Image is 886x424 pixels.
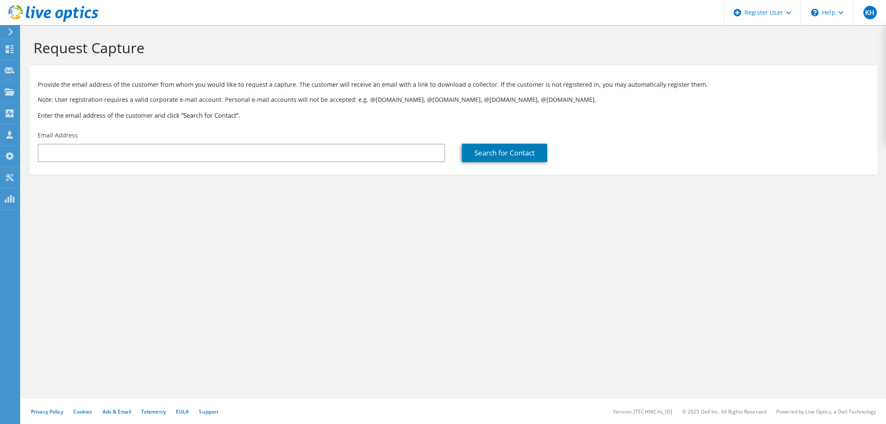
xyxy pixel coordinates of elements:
a: Search for Contact [462,144,547,162]
p: Note: User registration requires a valid corporate e-mail account. Personal e-mail accounts will ... [38,95,869,104]
li: Version: [TECHNICAL_ID] [613,408,672,415]
li: © 2025 Dell Inc. All Rights Reserved [682,408,766,415]
a: Telemetry [141,408,166,415]
a: Cookies [73,408,93,415]
h1: Request Capture [33,39,869,57]
a: Ads & Email [103,408,131,415]
a: EULA [176,408,189,415]
label: Email Address [38,131,78,140]
li: Powered by Live Optics, a Dell Technology [776,408,876,415]
svg: \n [811,9,819,16]
h3: Enter the email address of the customer and click “Search for Contact”. [38,111,869,120]
a: Privacy Policy [31,408,63,415]
a: Support [199,408,219,415]
p: Provide the email address of the customer from whom you would like to request a capture. The cust... [38,80,869,89]
span: KH [863,6,877,19]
